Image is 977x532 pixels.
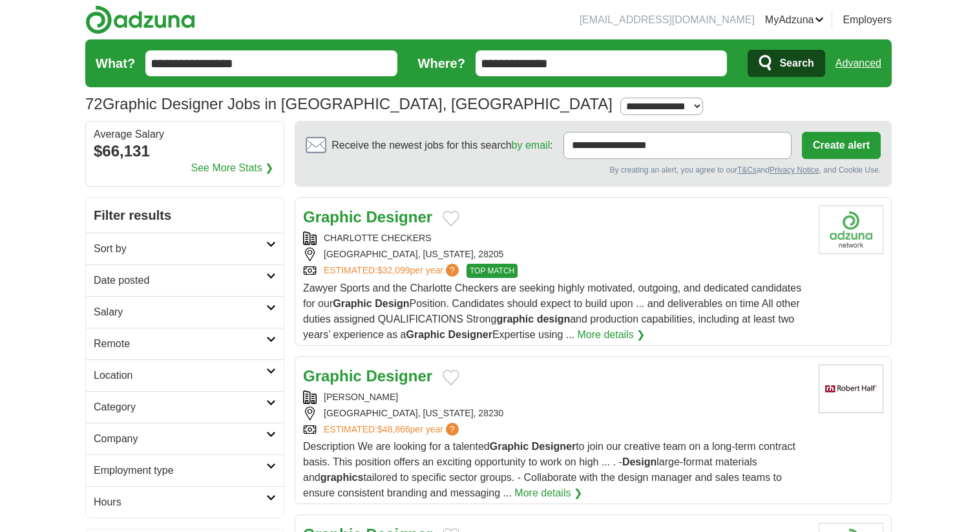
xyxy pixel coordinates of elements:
[765,12,825,28] a: MyAdzuna
[835,50,881,76] a: Advanced
[94,399,266,415] h2: Category
[303,231,808,245] div: CHARLOTTE CHECKERS
[96,54,135,73] label: What?
[366,367,432,385] strong: Designer
[94,431,266,447] h2: Company
[580,12,755,28] li: [EMAIL_ADDRESS][DOMAIN_NAME]
[377,265,410,275] span: $32,099
[303,367,432,385] a: Graphic Designer
[331,138,552,153] span: Receive the newest jobs for this search :
[86,486,284,518] a: Hours
[94,140,276,163] div: $66,131
[303,248,808,261] div: [GEOGRAPHIC_DATA], [US_STATE], 28205
[446,423,459,436] span: ?
[333,298,372,309] strong: Graphic
[86,359,284,391] a: Location
[86,454,284,486] a: Employment type
[86,233,284,264] a: Sort by
[443,370,459,385] button: Add to favorite jobs
[324,392,398,402] a: [PERSON_NAME]
[303,367,362,385] strong: Graphic
[86,198,284,233] h2: Filter results
[94,129,276,140] div: Average Salary
[512,140,551,151] a: by email
[303,208,432,226] a: Graphic Designer
[86,391,284,423] a: Category
[532,441,576,452] strong: Designer
[490,441,529,452] strong: Graphic
[320,472,364,483] strong: graphics
[406,329,445,340] strong: Graphic
[467,264,518,278] span: TOP MATCH
[85,92,103,116] span: 72
[86,328,284,359] a: Remote
[622,456,657,467] strong: Design
[86,296,284,328] a: Salary
[86,423,284,454] a: Company
[537,314,571,325] strong: design
[496,314,534,325] strong: graphic
[377,424,410,434] span: $48,866
[303,282,801,340] span: Zawyer Sports and the Charlotte Checkers are seeking highly motivated, outgoing, and dedicated ca...
[514,485,582,501] a: More details ❯
[819,206,883,254] img: Company logo
[748,50,825,77] button: Search
[303,407,808,420] div: [GEOGRAPHIC_DATA], [US_STATE], 28230
[85,95,613,112] h1: Graphic Designer Jobs in [GEOGRAPHIC_DATA], [GEOGRAPHIC_DATA]
[324,423,461,436] a: ESTIMATED:$48,866per year?
[418,54,465,73] label: Where?
[819,365,883,413] img: Robert Half logo
[86,264,284,296] a: Date posted
[303,441,795,498] span: Description We are looking for a talented to join our creative team on a long-term contract basis...
[770,165,819,175] a: Privacy Notice
[737,165,757,175] a: T&Cs
[191,160,274,176] a: See More Stats ❯
[366,208,432,226] strong: Designer
[94,368,266,383] h2: Location
[94,241,266,257] h2: Sort by
[802,132,881,159] button: Create alert
[446,264,459,277] span: ?
[779,50,814,76] span: Search
[94,495,266,510] h2: Hours
[306,164,881,176] div: By creating an alert, you agree to our and , and Cookie Use.
[448,329,492,340] strong: Designer
[578,327,646,343] a: More details ❯
[303,208,362,226] strong: Graphic
[94,273,266,288] h2: Date posted
[94,304,266,320] h2: Salary
[94,463,266,478] h2: Employment type
[843,12,892,28] a: Employers
[85,5,195,34] img: Adzuna logo
[375,298,409,309] strong: Design
[94,336,266,352] h2: Remote
[324,264,461,278] a: ESTIMATED:$32,099per year?
[443,211,459,226] button: Add to favorite jobs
